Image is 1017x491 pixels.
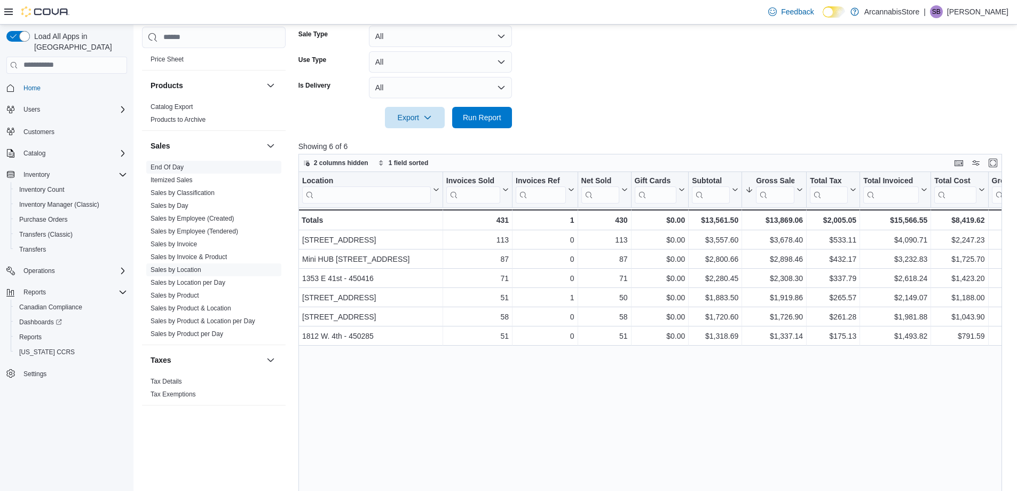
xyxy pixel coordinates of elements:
button: Home [2,80,131,96]
span: Reports [19,286,127,299]
span: Customers [23,128,54,136]
div: Subtotal [692,176,730,204]
div: 0 [516,233,574,246]
a: Sales by Employee (Tendered) [151,228,238,235]
div: 0 [516,330,574,342]
div: $8,419.62 [934,214,984,227]
div: $15,566.55 [863,214,927,227]
span: Dashboards [15,316,127,329]
label: Is Delivery [298,81,330,90]
button: [US_STATE] CCRS [11,345,131,360]
div: 430 [581,214,627,227]
div: 87 [581,253,627,266]
a: Products to Archive [151,116,206,123]
span: Run Report [463,112,501,123]
div: $2,618.24 [863,272,927,285]
label: Use Type [298,56,326,64]
button: Export [385,107,445,128]
button: Enter fullscreen [987,157,999,169]
button: All [369,51,512,73]
div: [STREET_ADDRESS] [302,310,439,323]
p: | [924,5,926,18]
button: Gift Cards [634,176,685,204]
div: Total Tax [810,176,848,204]
h3: Products [151,80,183,91]
span: Purchase Orders [15,213,127,226]
span: Inventory Manager (Classic) [19,200,99,209]
span: Canadian Compliance [19,303,82,311]
div: Invoices Ref [516,176,565,186]
div: $1,493.82 [863,330,927,342]
input: Dark Mode [823,6,845,18]
div: Subtotal [692,176,730,186]
span: Sales by Location per Day [151,278,225,287]
a: Feedback [764,1,818,22]
div: $791.59 [934,330,984,342]
div: $2,149.07 [863,291,927,304]
button: Net Sold [581,176,627,204]
button: Users [19,103,44,116]
div: $4,090.71 [863,233,927,246]
span: Catalog Export [151,103,193,111]
p: ArcannabisStore [864,5,920,18]
span: Sales by Product & Location per Day [151,317,255,325]
div: 431 [446,214,509,227]
button: 2 columns hidden [299,157,373,169]
div: Totals [302,214,439,227]
div: 1812 W. 4th - 450285 [302,330,439,342]
div: Gift Cards [634,176,676,186]
span: Sales by Employee (Tendered) [151,227,238,236]
span: Customers [19,124,127,138]
a: Itemized Sales [151,176,193,184]
div: Total Invoiced [863,176,919,204]
button: Products [264,79,277,92]
div: $0.00 [634,233,685,246]
div: $2,898.46 [745,253,803,266]
span: End Of Day [151,163,184,172]
div: Invoices Ref [516,176,565,204]
button: Invoices Sold [446,176,509,204]
button: Inventory Manager (Classic) [11,197,131,212]
span: Sales by Invoice & Product [151,253,227,261]
div: Taxes [142,375,286,405]
div: $2,800.66 [692,253,738,266]
span: Canadian Compliance [15,301,127,314]
div: [STREET_ADDRESS] [302,233,439,246]
div: Gross Sales [756,176,794,186]
div: $13,869.06 [745,214,803,227]
span: [US_STATE] CCRS [19,348,75,356]
a: Dashboards [11,315,131,330]
a: Tax Details [151,378,182,385]
div: 87 [446,253,509,266]
span: Tax Exemptions [151,390,196,399]
div: 1 [516,214,574,227]
div: $1,423.20 [934,272,984,285]
div: 113 [581,233,627,246]
span: Sales by Classification [151,189,215,197]
p: [PERSON_NAME] [947,5,1008,18]
span: Products to Archive [151,115,206,124]
span: Home [19,81,127,95]
div: $1,188.00 [934,291,984,304]
button: Purchase Orders [11,212,131,227]
div: Invoices Sold [446,176,500,204]
div: Total Cost [934,176,976,186]
a: Price Sheet [151,56,184,63]
div: Gift Card Sales [634,176,676,204]
div: 50 [581,291,627,304]
div: Gross Sales [756,176,794,204]
div: Sales [142,161,286,345]
span: Transfers (Classic) [19,230,73,239]
a: Sales by Product [151,292,199,299]
div: $2,308.30 [745,272,803,285]
button: Products [151,80,262,91]
div: $432.17 [810,253,856,266]
nav: Complex example [6,76,127,409]
div: 71 [446,272,509,285]
button: Inventory [19,168,54,181]
a: Sales by Product per Day [151,330,223,338]
button: Taxes [151,355,262,365]
button: Reports [19,286,50,299]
